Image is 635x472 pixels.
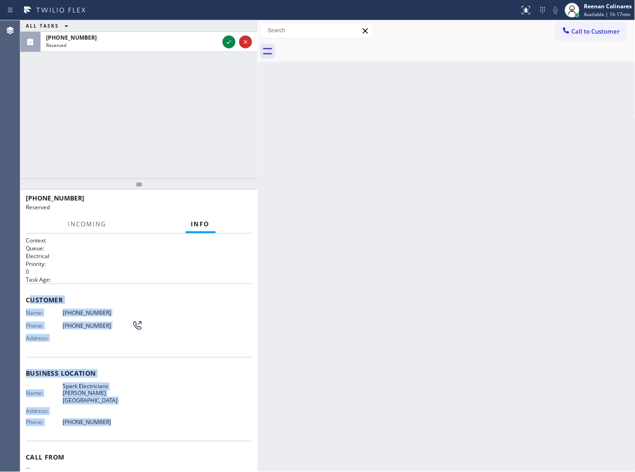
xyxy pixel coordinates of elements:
[26,203,50,211] span: Reserved
[26,295,252,304] span: Customer
[223,35,235,48] button: Accept
[26,276,252,283] h2: Task Age:
[46,42,66,48] span: Reserved
[556,23,626,40] button: Call to Customer
[26,260,252,268] h2: Priority:
[46,34,97,41] span: [PHONE_NUMBER]
[26,268,252,276] p: 0
[239,35,252,48] button: Reject
[186,215,216,233] button: Info
[63,322,132,329] span: [PHONE_NUMBER]
[26,322,63,329] span: Phone:
[572,27,620,35] span: Call to Customer
[26,408,63,415] span: Address:
[584,11,631,18] span: Available | 1h 17min
[26,244,252,252] h2: Queue:
[584,2,632,10] div: Reenan Colinares
[63,383,132,404] span: Spark Electricians [PERSON_NAME][GEOGRAPHIC_DATA]
[63,215,112,233] button: Incoming
[26,252,252,260] p: Electrical
[26,419,63,426] span: Phone:
[26,23,59,29] span: ALL TASKS
[191,220,210,228] span: Info
[26,335,63,342] span: Address:
[63,419,132,426] span: [PHONE_NUMBER]
[549,4,562,17] button: Mute
[26,369,252,378] span: Business location
[68,220,107,228] span: Incoming
[26,309,63,316] span: Name:
[63,309,132,316] span: [PHONE_NUMBER]
[20,20,77,31] button: ALL TASKS
[26,453,252,462] span: Call From
[26,236,252,244] h1: Context
[261,23,373,38] input: Search
[26,194,84,202] span: [PHONE_NUMBER]
[26,390,63,397] span: Name:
